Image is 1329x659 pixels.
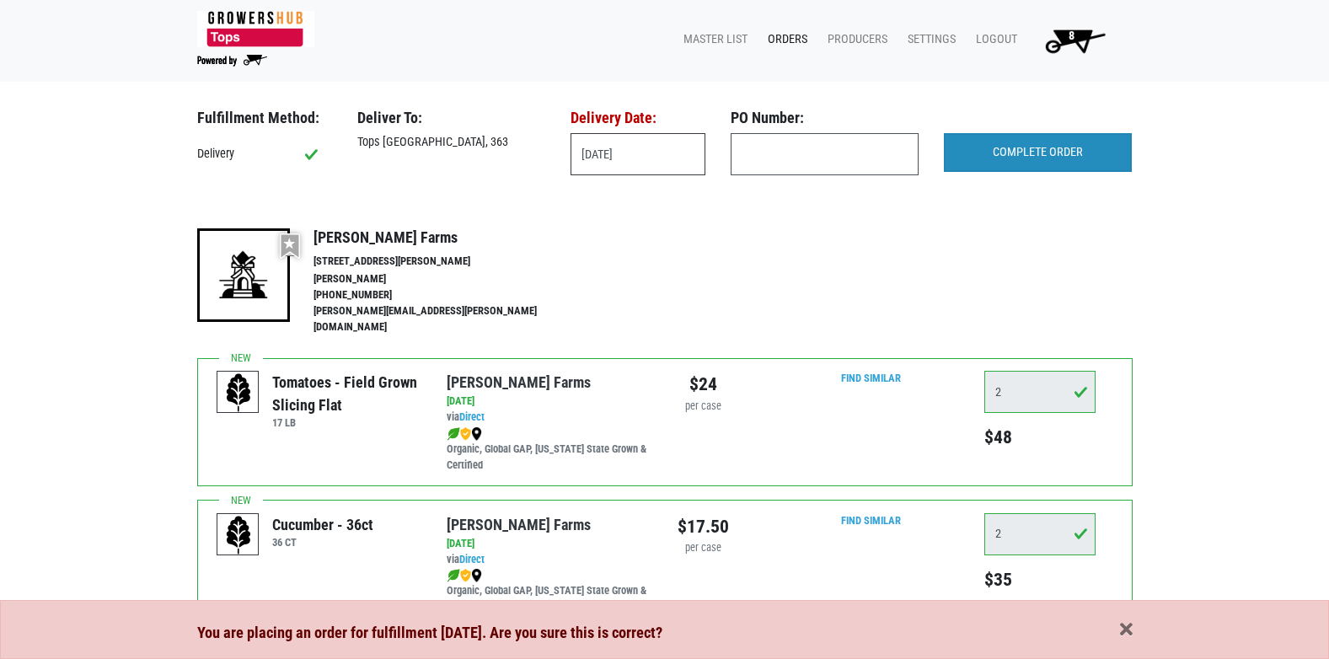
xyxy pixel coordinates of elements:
h6: 17 LB [272,416,421,429]
a: Orders [754,24,814,56]
div: Organic, Global GAP, [US_STATE] State Grown & Certified [447,567,651,615]
div: per case [678,399,729,415]
div: Cucumber - 36ct [272,513,373,536]
h6: 36 CT [272,536,373,549]
img: placeholder-variety-43d6402dacf2d531de610a020419775a.svg [217,514,260,556]
a: 8 [1024,24,1119,57]
a: Settings [894,24,962,56]
div: [DATE] [447,394,651,410]
div: via [447,552,651,568]
a: Producers [814,24,894,56]
li: [PERSON_NAME][EMAIL_ADDRESS][PERSON_NAME][DOMAIN_NAME] [313,303,573,335]
img: Cart [1037,24,1112,57]
a: [PERSON_NAME] Farms [447,373,591,391]
h3: Delivery Date: [571,109,705,127]
input: Qty [984,513,1096,555]
li: [PHONE_NUMBER] [313,287,573,303]
h5: $35 [984,569,1096,591]
div: Organic, Global GAP, [US_STATE] State Grown & Certified [447,426,651,474]
h3: Deliver To: [357,109,545,127]
img: 279edf242af8f9d49a69d9d2afa010fb.png [197,11,314,47]
div: [DATE] [447,536,651,552]
img: leaf-e5c59151409436ccce96b2ca1b28e03c.png [447,569,460,582]
a: Master List [670,24,754,56]
h4: [PERSON_NAME] Farms [313,228,573,247]
img: map_marker-0e94453035b3232a4d21701695807de9.png [471,569,482,582]
input: Qty [984,371,1096,413]
a: [PERSON_NAME] Farms [447,516,591,533]
img: placeholder-variety-43d6402dacf2d531de610a020419775a.svg [217,372,260,414]
img: Powered by Big Wheelbarrow [197,55,267,67]
a: Direct [459,410,485,423]
a: Find Similar [841,514,901,527]
li: [STREET_ADDRESS][PERSON_NAME] [313,254,573,270]
div: $24 [678,371,729,398]
li: [PERSON_NAME] [313,271,573,287]
img: leaf-e5c59151409436ccce96b2ca1b28e03c.png [447,427,460,441]
div: $17.50 [678,513,729,540]
h3: Fulfillment Method: [197,109,332,127]
span: 8 [1069,29,1074,43]
img: 19-7441ae2ccb79c876ff41c34f3bd0da69.png [197,228,290,321]
div: Tomatoes - Field Grown Slicing Flat [272,371,421,416]
img: safety-e55c860ca8c00a9c171001a62a92dabd.png [460,427,471,441]
input: Select Date [571,133,705,175]
h3: PO Number: [731,109,919,127]
div: You are placing an order for fulfillment [DATE]. Are you sure this is correct? [197,621,1133,645]
div: via [447,410,651,426]
a: Logout [962,24,1024,56]
a: Direct [459,553,485,565]
div: per case [678,540,729,556]
div: Tops [GEOGRAPHIC_DATA], 363 [345,133,558,152]
a: Find Similar [841,372,901,384]
input: COMPLETE ORDER [944,133,1132,172]
img: safety-e55c860ca8c00a9c171001a62a92dabd.png [460,569,471,582]
img: map_marker-0e94453035b3232a4d21701695807de9.png [471,427,482,441]
h5: $48 [984,426,1096,448]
